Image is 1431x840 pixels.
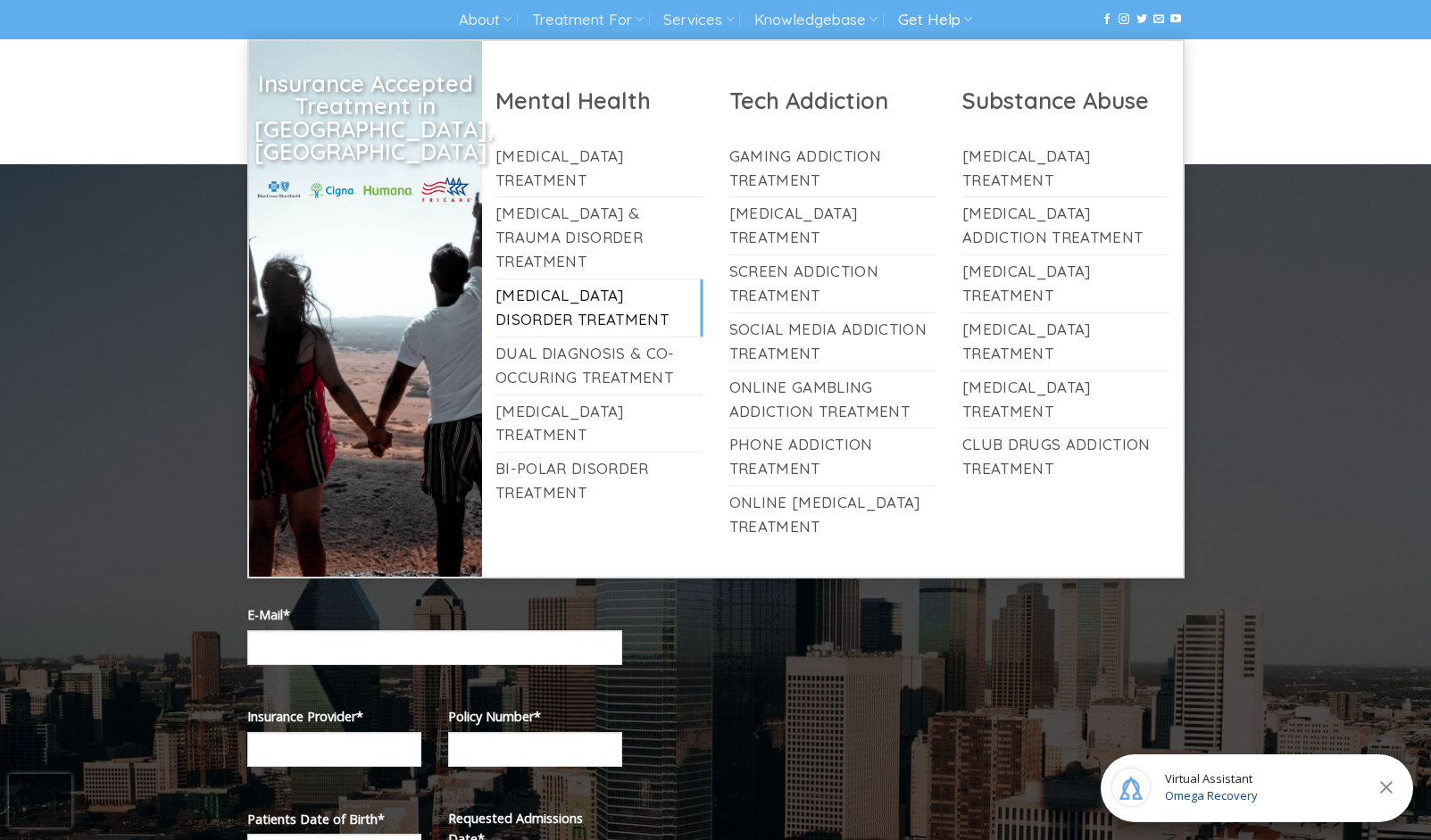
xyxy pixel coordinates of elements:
a: [MEDICAL_DATA] Disorder Treatment [495,279,703,337]
label: Policy Number* [448,706,622,727]
a: Online [MEDICAL_DATA] Treatment [729,487,936,544]
a: Get Help [898,4,972,37]
a: [MEDICAL_DATA] Treatment [962,371,1169,428]
a: Follow on Twitter [1136,13,1147,26]
h2: Insurance Accepted Treatment in [GEOGRAPHIC_DATA], [GEOGRAPHIC_DATA] [254,72,476,163]
a: Bi-Polar Disorder Treatment [495,453,703,510]
a: Club Drugs Addiction Treatment [962,428,1169,486]
label: Insurance Provider* [247,706,421,727]
a: [MEDICAL_DATA] Treatment [962,255,1169,312]
a: [MEDICAL_DATA] Addiction Treatment [962,197,1169,254]
a: Phone Addiction Treatment [729,428,936,486]
a: [MEDICAL_DATA] Treatment [962,313,1169,370]
a: Social Media Addiction Treatment [729,313,936,370]
a: Follow on YouTube [1170,13,1181,26]
a: [MEDICAL_DATA] Treatment [495,395,703,453]
a: Online Gambling Addiction Treatment [729,371,936,428]
a: [MEDICAL_DATA] Treatment [962,140,1169,197]
h2: Tech Addiction [729,86,936,115]
a: Screen Addiction Treatment [729,255,936,312]
a: Services [663,4,734,37]
label: Patients Date of Birth* [247,809,421,829]
h2: Substance Abuse [962,86,1169,115]
a: [MEDICAL_DATA] Treatment [495,140,703,197]
a: Knowledgebase [754,4,878,37]
a: Follow on Instagram [1119,13,1129,26]
label: E-Mail* [247,604,622,625]
a: [MEDICAL_DATA] & Trauma Disorder Treatment [495,197,703,279]
a: Gaming Addiction Treatment [729,140,936,197]
a: About [459,4,512,37]
a: Follow on Facebook [1102,13,1112,26]
a: Treatment For [532,4,644,37]
h2: Mental Health [495,86,703,115]
a: [MEDICAL_DATA] Treatment [729,197,936,254]
a: Send us an email [1153,13,1164,26]
a: Dual Diagnosis & Co-Occuring Treatment [495,337,703,395]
